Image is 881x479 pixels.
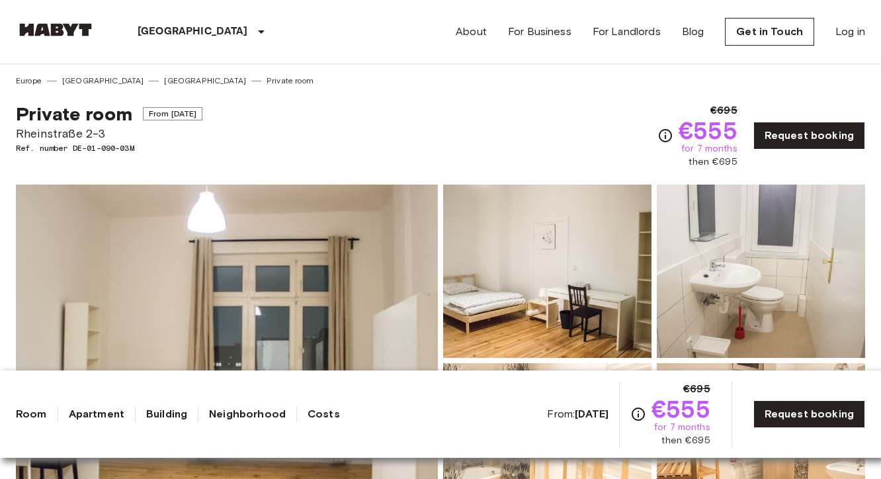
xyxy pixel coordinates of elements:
[681,142,737,155] span: for 7 months
[710,103,737,118] span: €695
[209,406,286,422] a: Neighborhood
[654,421,710,434] span: for 7 months
[16,23,95,36] img: Habyt
[16,142,202,154] span: Ref. number DE-01-090-03M
[138,24,248,40] p: [GEOGRAPHIC_DATA]
[62,75,144,87] a: [GEOGRAPHIC_DATA]
[308,406,340,422] a: Costs
[682,24,704,40] a: Blog
[16,103,132,125] span: Private room
[725,18,814,46] a: Get in Touch
[753,122,865,150] a: Request booking
[456,24,487,40] a: About
[689,155,737,169] span: then €695
[146,406,187,422] a: Building
[657,185,865,358] img: Picture of unit DE-01-090-03M
[679,118,737,142] span: €555
[443,185,651,358] img: Picture of unit DE-01-090-03M
[651,397,710,421] span: €555
[508,24,571,40] a: For Business
[16,75,42,87] a: Europe
[835,24,865,40] a: Log in
[16,406,47,422] a: Room
[267,75,314,87] a: Private room
[164,75,246,87] a: [GEOGRAPHIC_DATA]
[16,125,202,142] span: Rheinstraße 2-3
[593,24,661,40] a: For Landlords
[143,107,203,120] span: From [DATE]
[630,406,646,422] svg: Check cost overview for full price breakdown. Please note that discounts apply to new joiners onl...
[657,128,673,144] svg: Check cost overview for full price breakdown. Please note that discounts apply to new joiners onl...
[661,434,710,447] span: then €695
[547,407,608,421] span: From:
[575,408,608,420] b: [DATE]
[753,400,865,428] a: Request booking
[69,406,124,422] a: Apartment
[683,381,710,397] span: €695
